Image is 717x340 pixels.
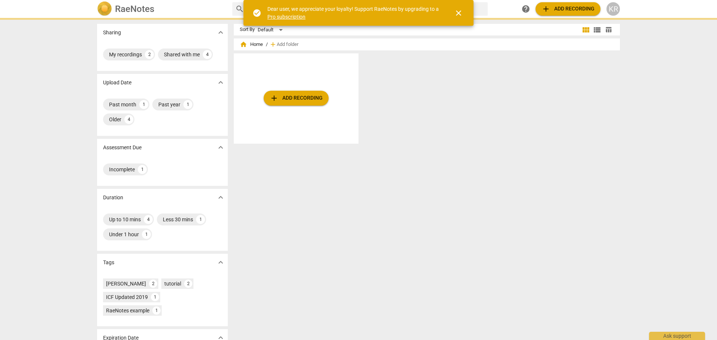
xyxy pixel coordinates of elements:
span: Add folder [277,42,298,47]
span: close [454,9,463,18]
button: Show more [215,77,226,88]
span: Add recording [270,94,323,103]
img: Logo [97,1,112,16]
div: 1 [139,100,148,109]
div: Past year [158,101,180,108]
div: Incomplete [109,166,135,173]
button: Show more [215,27,226,38]
span: expand_more [216,258,225,267]
a: Help [519,2,533,16]
span: expand_more [216,78,225,87]
span: / [266,42,268,47]
div: Older [109,116,121,123]
div: [PERSON_NAME] [106,280,146,287]
div: Shared with me [164,51,200,58]
span: add [541,4,550,13]
div: 1 [152,306,161,315]
span: expand_more [216,28,225,37]
div: Sort By [240,27,255,32]
button: Upload [264,91,329,106]
span: help [521,4,530,13]
div: Up to 10 mins [109,216,141,223]
div: RaeNotes example [106,307,149,314]
div: 2 [149,280,157,288]
div: 1 [183,100,192,109]
span: Home [240,41,263,48]
p: Upload Date [103,79,131,87]
button: Show more [215,142,226,153]
div: 4 [124,115,133,124]
div: 1 [151,293,159,301]
div: 4 [144,215,153,224]
span: view_list [593,25,602,34]
p: Tags [103,259,114,266]
span: add [269,41,277,48]
div: Default [258,24,285,36]
span: expand_more [216,193,225,202]
span: home [240,41,247,48]
div: tutorial [164,280,181,287]
div: ICF Updated 2019 [106,293,148,301]
a: Pro subscription [267,14,305,20]
div: Ask support [649,332,705,340]
span: expand_more [216,143,225,152]
span: table_chart [605,26,612,33]
div: Past month [109,101,136,108]
div: 1 [142,230,151,239]
span: Add recording [541,4,595,13]
div: Less 30 mins [163,216,193,223]
span: view_module [581,25,590,34]
button: List view [592,24,603,35]
span: add [270,94,279,103]
div: 2 [145,50,154,59]
div: 1 [196,215,205,224]
a: LogoRaeNotes [97,1,226,16]
div: Dear user, we appreciate your loyalty! Support RaeNotes by upgrading to a [267,5,441,21]
div: 2 [184,280,192,288]
div: Under 1 hour [109,231,139,238]
div: My recordings [109,51,142,58]
span: search [235,4,244,13]
div: 4 [203,50,212,59]
h2: RaeNotes [115,4,154,14]
div: 1 [138,165,147,174]
p: Duration [103,194,123,202]
button: Show more [215,192,226,203]
button: Table view [603,24,614,35]
button: KR [606,2,620,16]
p: Assessment Due [103,144,142,152]
p: Sharing [103,29,121,37]
button: Show more [215,257,226,268]
button: Close [450,4,468,22]
button: Tile view [580,24,592,35]
span: check_circle [252,9,261,18]
button: Upload [536,2,600,16]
